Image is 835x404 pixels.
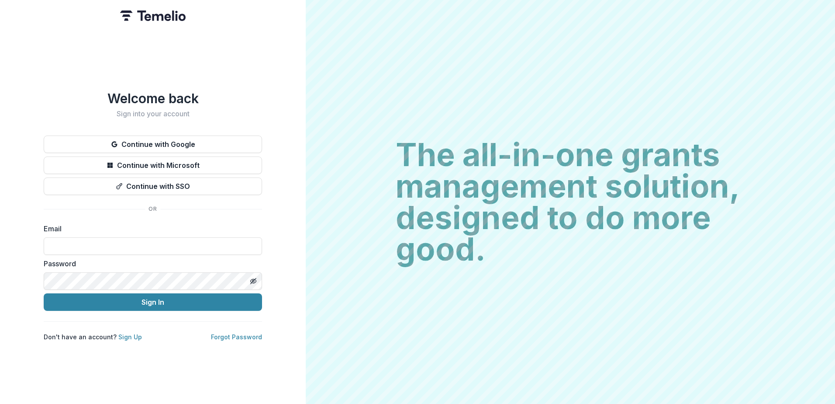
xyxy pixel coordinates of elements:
label: Email [44,223,257,234]
button: Toggle password visibility [246,274,260,288]
button: Continue with SSO [44,178,262,195]
h1: Welcome back [44,91,262,106]
button: Continue with Google [44,136,262,153]
h2: Sign into your account [44,110,262,118]
a: Sign Up [118,333,142,341]
p: Don't have an account? [44,332,142,341]
label: Password [44,258,257,269]
button: Continue with Microsoft [44,157,262,174]
a: Forgot Password [211,333,262,341]
img: Temelio [120,10,186,21]
button: Sign In [44,293,262,311]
